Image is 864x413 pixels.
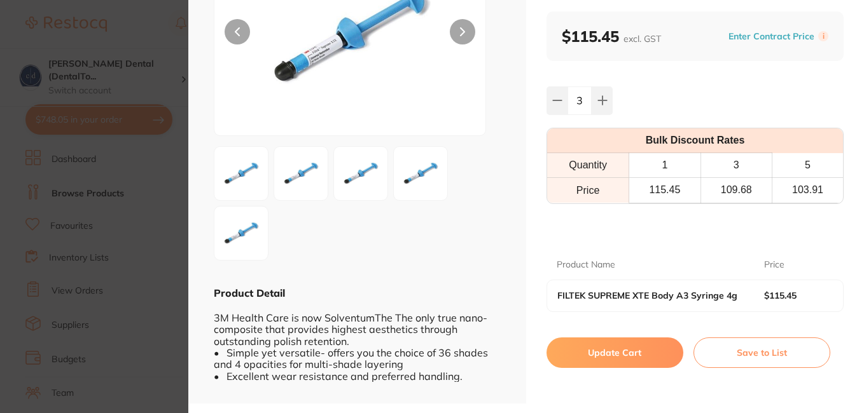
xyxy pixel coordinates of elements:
img: M0JfMi5qcGc [278,151,324,196]
button: Save to List [693,337,830,368]
button: Enter Contract Price [725,30,818,43]
b: Product Detail [214,287,285,299]
th: 5 [772,153,843,178]
img: M0JfMy5qcGc [338,151,384,196]
button: Update Cart [547,337,683,368]
img: M0JfNC5qcGc [398,151,443,196]
span: excl. GST [624,33,661,44]
th: 3 [700,153,772,178]
b: $115.45 [764,290,826,301]
p: Price [764,259,784,271]
th: 1 [629,153,700,178]
th: 109.68 [700,178,772,203]
th: 103.91 [772,178,843,203]
p: Product Name [557,259,615,271]
th: 115.45 [629,178,700,203]
b: FILTEK SUPREME XTE Body A3 Syringe 4g [557,290,743,301]
img: M0IuanBn [218,151,264,196]
th: Bulk Discount Rates [547,128,843,153]
div: 3M Health Care is now SolventumThe The only true nano-composite that provides highest aesthetics ... [214,300,501,382]
label: i [818,31,828,41]
b: $115.45 [562,27,661,46]
img: M0JfNS5qcGc [218,210,264,256]
th: Quantity [547,153,629,178]
td: Price [547,178,629,203]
